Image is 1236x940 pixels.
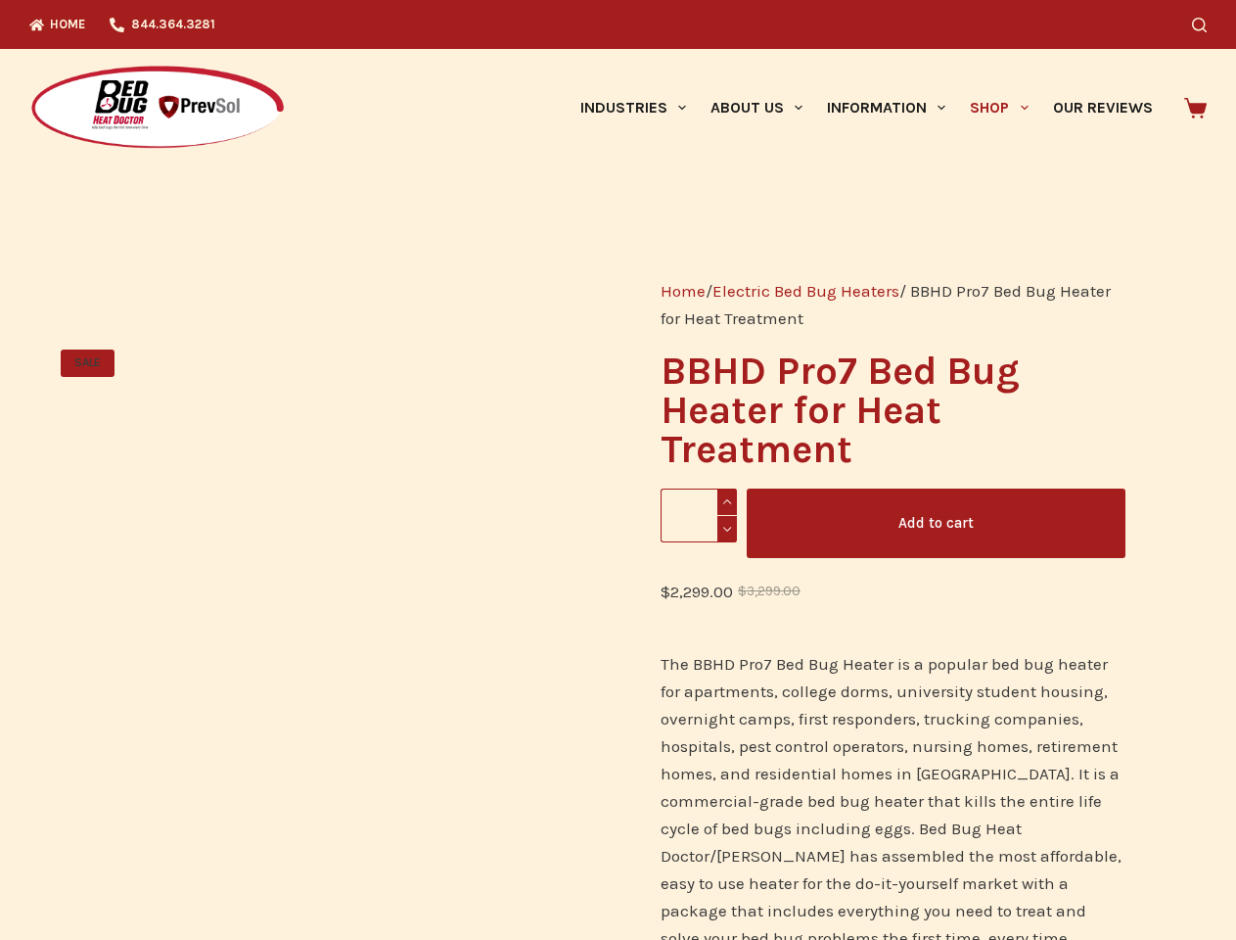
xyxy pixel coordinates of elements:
a: Industries [568,49,698,166]
nav: Primary [568,49,1165,166]
a: About Us [698,49,814,166]
span: $ [738,584,747,598]
button: Add to cart [747,489,1125,558]
input: Product quantity [661,489,737,542]
a: Shop [958,49,1040,166]
a: Home [661,281,706,301]
button: Search [1192,18,1207,32]
a: Our Reviews [1040,49,1165,166]
img: Prevsol/Bed Bug Heat Doctor [29,65,286,152]
a: Information [815,49,958,166]
nav: Breadcrumb [661,277,1125,332]
bdi: 3,299.00 [738,584,801,598]
a: Electric Bed Bug Heaters [712,281,899,301]
span: SALE [61,350,114,377]
bdi: 2,299.00 [661,582,733,601]
h1: BBHD Pro7 Bed Bug Heater for Heat Treatment [661,352,1125,469]
span: $ [661,582,670,601]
